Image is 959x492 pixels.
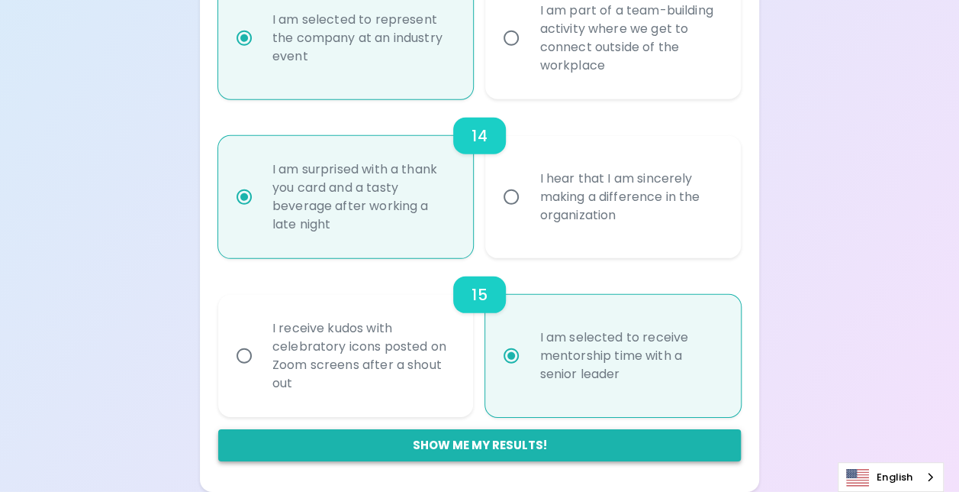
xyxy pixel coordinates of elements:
div: I hear that I am sincerely making a difference in the organization [527,151,732,243]
h6: 15 [471,283,487,307]
a: English [838,463,943,491]
aside: Language selected: English [838,462,944,492]
div: I am selected to receive mentorship time with a senior leader [527,310,732,402]
div: choice-group-check [218,258,741,417]
div: choice-group-check [218,99,741,258]
button: Show me my results! [218,429,741,461]
div: I receive kudos with celebratory icons posted on Zoom screens after a shout out [260,301,465,411]
div: I am surprised with a thank you card and a tasty beverage after working a late night [260,142,465,252]
h6: 14 [471,124,487,148]
div: Language [838,462,944,492]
